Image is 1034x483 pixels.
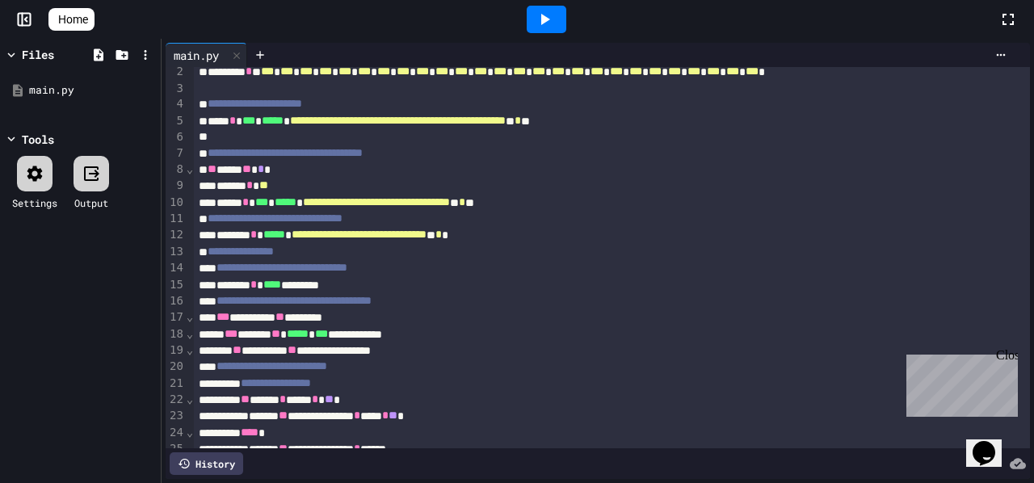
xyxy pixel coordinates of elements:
div: History [170,452,243,475]
div: 24 [166,425,186,441]
div: 8 [166,162,186,178]
div: Output [74,195,108,210]
div: 4 [166,96,186,112]
div: 5 [166,113,186,129]
div: 22 [166,392,186,408]
div: 6 [166,129,186,145]
div: 13 [166,244,186,260]
div: 2 [166,64,186,80]
div: 25 [166,441,186,457]
span: Fold line [186,162,194,175]
span: Fold line [186,310,194,323]
span: Fold line [186,343,194,356]
span: Home [58,11,88,27]
div: 16 [166,293,186,309]
div: 15 [166,277,186,293]
div: 23 [166,408,186,424]
div: Settings [12,195,57,210]
div: 19 [166,342,186,359]
div: Files [22,46,54,63]
div: 11 [166,211,186,227]
div: 10 [166,195,186,211]
div: Chat with us now!Close [6,6,111,103]
div: 3 [166,81,186,97]
iframe: chat widget [900,348,1018,417]
span: Fold line [186,426,194,439]
div: main.py [166,43,247,67]
div: 7 [166,145,186,162]
div: Tools [22,131,54,148]
div: 14 [166,260,186,276]
div: 18 [166,326,186,342]
span: Fold line [186,393,194,405]
a: Home [48,8,95,31]
div: 20 [166,359,186,375]
div: main.py [29,82,155,99]
span: Fold line [186,327,194,340]
div: 12 [166,227,186,243]
iframe: chat widget [966,418,1018,467]
div: 9 [166,178,186,194]
div: main.py [166,47,227,64]
div: 21 [166,376,186,392]
div: 17 [166,309,186,325]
